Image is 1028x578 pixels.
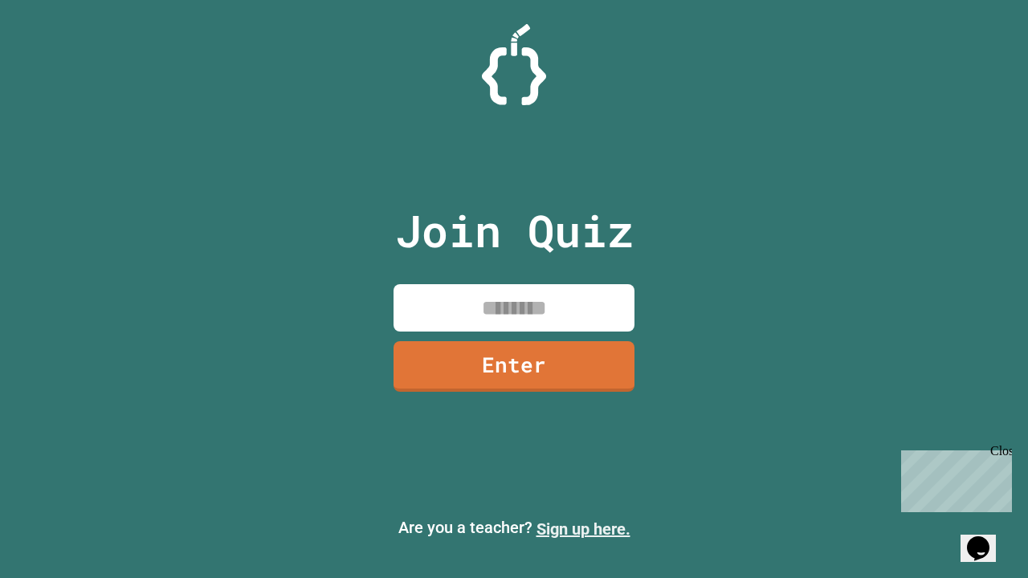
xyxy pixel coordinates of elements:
a: Enter [394,341,634,392]
p: Join Quiz [395,197,634,264]
iframe: chat widget [895,444,1012,512]
p: Are you a teacher? [13,515,1015,541]
a: Sign up here. [536,519,630,539]
img: Logo.svg [482,24,546,105]
iframe: chat widget [961,514,1012,562]
div: Chat with us now!Close [6,6,111,102]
